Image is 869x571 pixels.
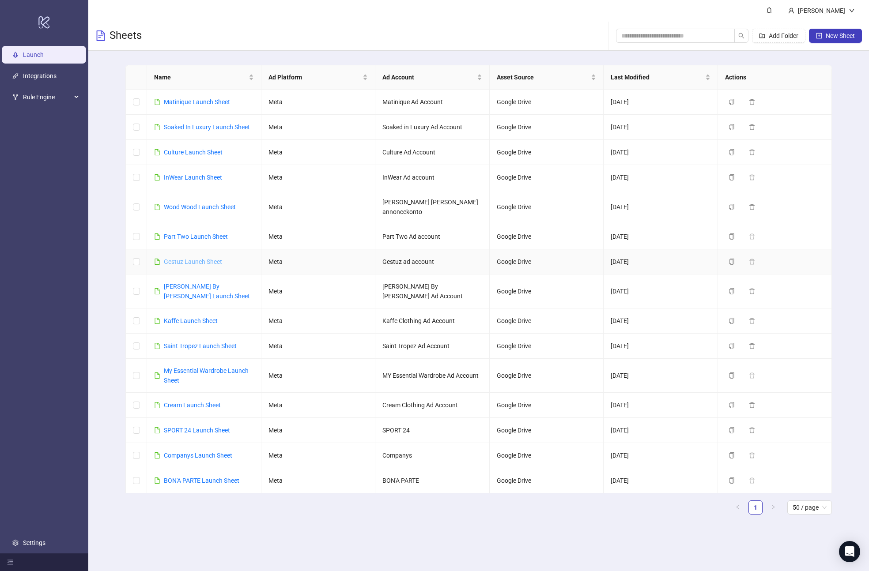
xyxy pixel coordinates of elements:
td: Meta [261,334,376,359]
span: copy [729,452,735,458]
td: Google Drive [490,249,604,274]
a: Integrations [23,72,57,79]
a: Cream Launch Sheet [164,402,221,409]
span: file [154,402,160,408]
td: [PERSON_NAME] By [PERSON_NAME] Ad Account [375,274,490,308]
span: file [154,288,160,294]
th: Name [147,65,261,90]
span: right [771,504,776,510]
td: Google Drive [490,418,604,443]
td: [DATE] [604,443,718,468]
button: New Sheet [809,29,862,43]
span: copy [729,288,735,294]
td: Meta [261,224,376,249]
span: delete [749,372,755,379]
li: Next Page [766,500,780,515]
span: copy [729,124,735,130]
td: [DATE] [604,249,718,274]
span: delete [749,259,755,265]
span: copy [729,259,735,265]
span: file [154,149,160,155]
span: delete [749,174,755,180]
td: [DATE] [604,115,718,140]
span: delete [749,452,755,458]
span: delete [749,149,755,155]
span: copy [729,427,735,433]
td: Meta [261,359,376,393]
td: Meta [261,190,376,224]
span: copy [729,343,735,349]
span: copy [729,99,735,105]
span: Asset Source [497,72,589,82]
a: Kaffe Launch Sheet [164,317,218,324]
td: [DATE] [604,140,718,165]
td: Matinique Ad Account [375,90,490,115]
a: Culture Launch Sheet [164,149,223,156]
span: Name [154,72,247,82]
li: 1 [748,500,763,515]
a: Matinique Launch Sheet [164,98,230,105]
li: Previous Page [731,500,745,515]
div: Open Intercom Messenger [839,541,860,562]
span: delete [749,99,755,105]
span: Ad Platform [268,72,361,82]
td: Culture Ad Account [375,140,490,165]
span: copy [729,402,735,408]
td: Google Drive [490,359,604,393]
td: Google Drive [490,334,604,359]
span: Last Modified [611,72,703,82]
div: [PERSON_NAME] [794,6,849,15]
span: delete [749,124,755,130]
td: [DATE] [604,334,718,359]
a: [PERSON_NAME] By [PERSON_NAME] Launch Sheet [164,283,250,300]
td: Meta [261,140,376,165]
span: Rule Engine [23,88,72,106]
span: bell [766,7,772,13]
td: Cream Clothing Ad Account [375,393,490,418]
td: Meta [261,308,376,334]
span: New Sheet [826,32,855,39]
span: user [788,8,794,14]
td: Google Drive [490,443,604,468]
td: Meta [261,418,376,443]
td: Meta [261,249,376,274]
th: Last Modified [604,65,718,90]
span: delete [749,204,755,210]
span: file [154,318,160,324]
span: left [735,504,741,510]
td: InWear Ad account [375,165,490,190]
th: Ad Platform [261,65,376,90]
td: [DATE] [604,359,718,393]
a: Launch [23,51,44,58]
a: Wood Wood Launch Sheet [164,203,236,210]
span: file [154,343,160,349]
td: [DATE] [604,418,718,443]
span: copy [729,174,735,180]
th: Asset Source [490,65,604,90]
span: delete [749,402,755,408]
a: SPORT 24 Launch Sheet [164,427,230,434]
td: [DATE] [604,224,718,249]
span: delete [749,318,755,324]
span: copy [729,372,735,379]
button: right [766,500,780,515]
span: file [154,204,160,210]
td: Companys [375,443,490,468]
td: [DATE] [604,190,718,224]
span: file [154,452,160,458]
td: Meta [261,90,376,115]
a: Companys Launch Sheet [164,452,232,459]
td: Google Drive [490,224,604,249]
span: delete [749,477,755,484]
button: left [731,500,745,515]
td: Google Drive [490,140,604,165]
td: [DATE] [604,90,718,115]
span: copy [729,477,735,484]
td: Meta [261,393,376,418]
span: menu-fold [7,559,13,565]
span: copy [729,149,735,155]
td: Google Drive [490,274,604,308]
span: file [154,174,160,180]
td: [DATE] [604,308,718,334]
a: Part Two Launch Sheet [164,233,228,240]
